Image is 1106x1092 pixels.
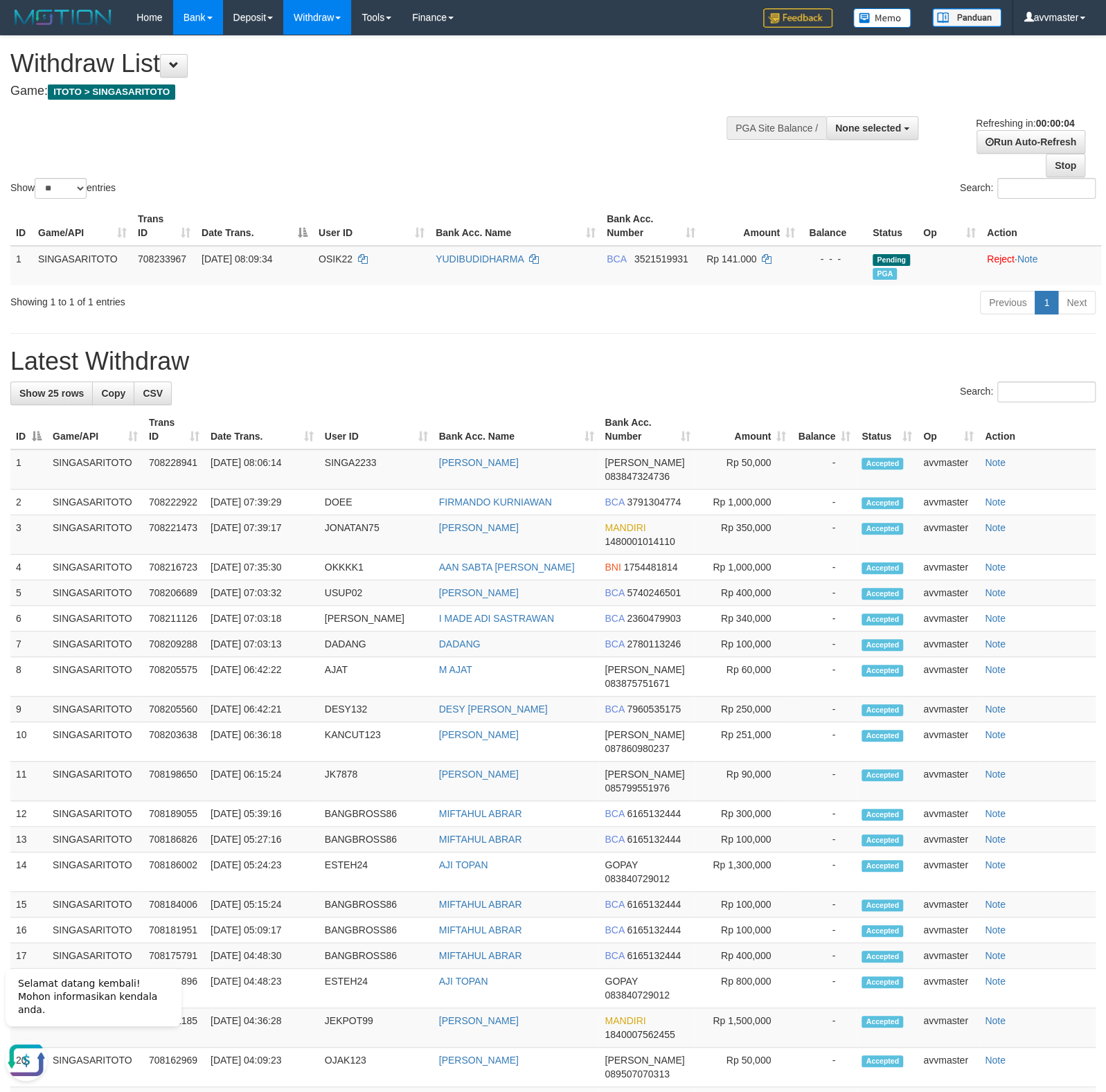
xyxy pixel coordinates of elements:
[605,457,684,468] span: [PERSON_NAME]
[605,729,684,740] span: [PERSON_NAME]
[792,918,856,943] td: -
[10,555,47,580] td: 4
[205,515,319,555] td: [DATE] 07:39:17
[792,580,856,606] td: -
[196,206,313,246] th: Date Trans.: activate to sort column descending
[605,950,624,961] span: BCA
[134,382,172,405] a: CSV
[143,762,205,801] td: 708198650
[10,918,47,943] td: 16
[792,657,856,697] td: -
[1017,253,1038,265] a: Note
[143,918,205,943] td: 708181951
[143,801,205,827] td: 708189055
[862,497,903,509] span: Accepted
[867,206,918,246] th: Status
[792,722,856,762] td: -
[605,664,684,675] span: [PERSON_NAME]
[439,1055,519,1066] a: [PERSON_NAME]
[143,722,205,762] td: 708203638
[862,562,903,574] span: Accepted
[997,382,1096,402] input: Search:
[862,860,903,872] span: Accepted
[792,697,856,722] td: -
[726,116,826,140] div: PGA Site Balance /
[436,253,524,265] a: YUDIBUDIDHARMA
[695,943,792,969] td: Rp 400,000
[918,410,979,449] th: Op: activate to sort column ascending
[143,580,205,606] td: 708206689
[918,943,979,969] td: avvmaster
[792,606,856,632] td: -
[33,206,132,246] th: Game/API: activate to sort column ascending
[10,632,47,657] td: 7
[47,657,143,697] td: SINGASARITOTO
[205,697,319,722] td: [DATE] 06:42:21
[918,657,979,697] td: avvmaster
[439,976,488,987] a: AJI TOPAN
[695,852,792,892] td: Rp 1,300,000
[627,834,681,845] span: Copy 6165132444 to clipboard
[605,808,624,819] span: BCA
[701,206,801,246] th: Amount: activate to sort column ascending
[985,769,1006,780] a: Note
[627,496,681,508] span: Copy 3791304774 to clipboard
[862,523,903,535] span: Accepted
[6,81,47,123] button: Open LiveChat chat widget
[1035,291,1058,314] a: 1
[987,253,1015,265] a: Reject
[319,827,434,852] td: BANGBROSS86
[792,449,856,490] td: -
[806,252,862,266] div: - - -
[862,458,903,469] span: Accepted
[605,782,669,794] span: Copy 085799551976 to clipboard
[607,253,626,265] span: BCA
[918,801,979,827] td: avvmaster
[976,130,1085,154] a: Run Auto-Refresh
[862,809,903,821] span: Accepted
[10,84,724,98] h4: Game:
[439,664,472,675] a: M AJAT
[439,950,522,961] a: MIFTAHUL ABRAR
[47,918,143,943] td: SINGASARITOTO
[439,1015,519,1026] a: [PERSON_NAME]
[979,410,1096,449] th: Action
[695,918,792,943] td: Rp 100,000
[862,665,903,677] span: Accepted
[439,834,522,845] a: MIFTAHUL ABRAR
[439,924,522,936] a: MIFTAHUL ABRAR
[792,515,856,555] td: -
[605,873,669,884] span: Copy 083840729012 to clipboard
[205,657,319,697] td: [DATE] 06:42:22
[10,852,47,892] td: 14
[319,490,434,515] td: DOEE
[18,19,157,57] span: Selamat datang kembali! Mohon informasikan kendala anda.
[627,638,681,650] span: Copy 2780113246 to clipboard
[10,178,116,199] label: Show entries
[47,892,143,918] td: SINGASARITOTO
[605,471,669,482] span: Copy 083847324736 to clipboard
[439,769,519,780] a: [PERSON_NAME]
[627,704,681,715] span: Copy 7960535175 to clipboard
[205,852,319,892] td: [DATE] 05:24:23
[47,632,143,657] td: SINGASARITOTO
[695,892,792,918] td: Rp 100,000
[918,827,979,852] td: avvmaster
[205,892,319,918] td: [DATE] 05:15:24
[319,606,434,632] td: [PERSON_NAME]
[143,388,163,399] span: CSV
[48,84,175,100] span: ITOTO > SINGASARITOTO
[627,924,681,936] span: Copy 6165132444 to clipboard
[47,827,143,852] td: SINGASARITOTO
[143,943,205,969] td: 708175791
[601,206,701,246] th: Bank Acc. Number: activate to sort column ascending
[873,268,897,280] span: PGA
[439,808,522,819] a: MIFTAHUL ABRAR
[205,969,319,1008] td: [DATE] 04:48:23
[792,801,856,827] td: -
[47,606,143,632] td: SINGASARITOTO
[439,522,519,533] a: [PERSON_NAME]
[10,801,47,827] td: 12
[918,722,979,762] td: avvmaster
[205,943,319,969] td: [DATE] 04:48:30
